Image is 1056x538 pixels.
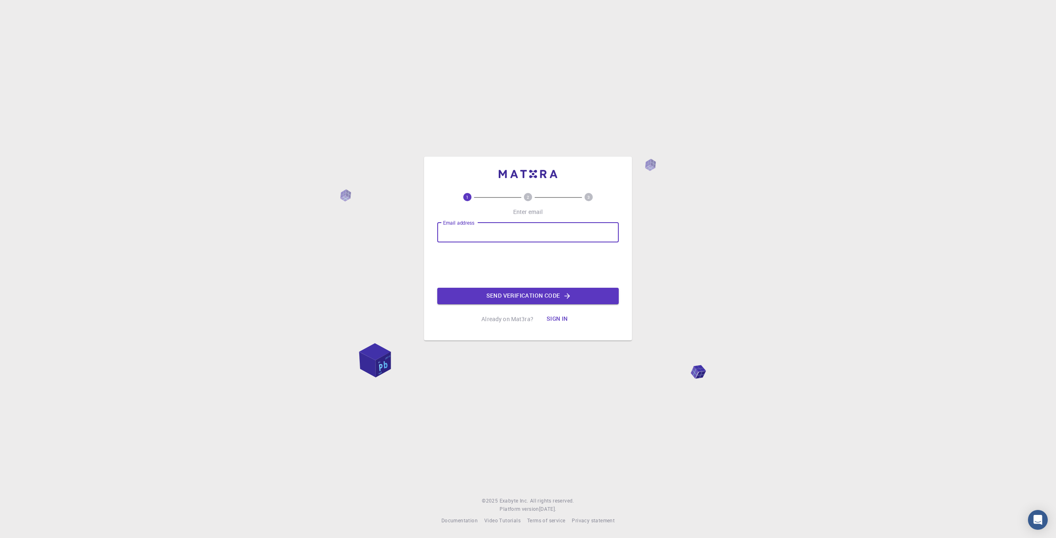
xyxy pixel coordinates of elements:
span: All rights reserved. [530,497,574,505]
button: Send verification code [437,288,619,304]
a: Documentation [441,517,478,525]
p: Already on Mat3ra? [481,315,533,323]
text: 2 [527,194,529,200]
span: Exabyte Inc. [500,497,528,504]
text: 3 [587,194,590,200]
span: Privacy statement [572,517,615,524]
a: Privacy statement [572,517,615,525]
span: [DATE] . [539,505,556,512]
button: Sign in [540,311,575,327]
label: Email address [443,219,474,226]
p: Enter email [513,208,543,216]
a: Terms of service [527,517,565,525]
a: [DATE]. [539,505,556,513]
div: Open Intercom Messenger [1028,510,1048,530]
a: Video Tutorials [484,517,521,525]
text: 1 [466,194,469,200]
span: Documentation [441,517,478,524]
span: Video Tutorials [484,517,521,524]
a: Exabyte Inc. [500,497,528,505]
span: Platform version [500,505,539,513]
iframe: reCAPTCHA [465,249,591,281]
span: © 2025 [482,497,499,505]
span: Terms of service [527,517,565,524]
